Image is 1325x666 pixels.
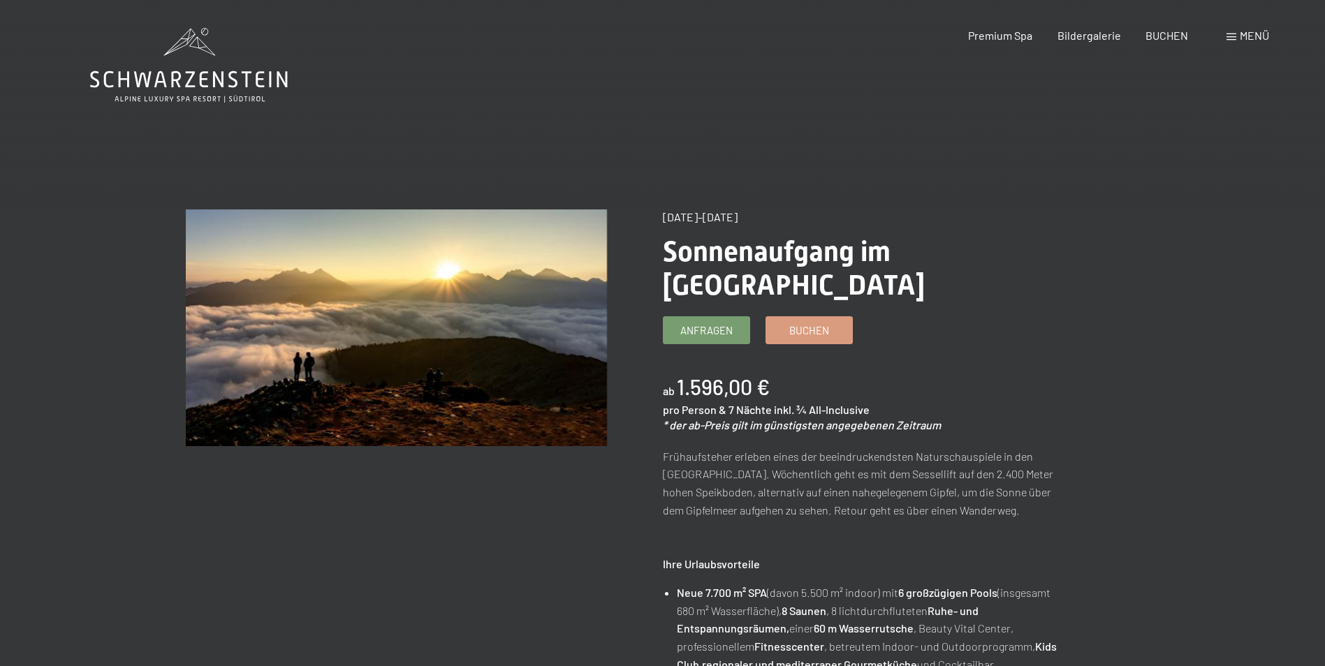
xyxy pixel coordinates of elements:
[968,29,1032,42] a: Premium Spa
[663,210,738,223] span: [DATE]–[DATE]
[789,323,829,338] span: Buchen
[186,209,607,446] img: Sonnenaufgang im Ahrntal
[782,604,826,617] strong: 8 Saunen
[766,317,852,343] a: Buchen
[663,447,1084,519] p: Frühaufsteher erleben eines der beeindruckendsten Naturschauspiele in den [GEOGRAPHIC_DATA]. Wöch...
[680,323,733,338] span: Anfragen
[663,403,726,416] span: pro Person &
[1145,29,1188,42] a: BUCHEN
[663,384,675,397] span: ab
[677,586,767,599] strong: Neue 7.700 m² SPA
[663,557,760,570] strong: Ihre Urlaubsvorteile
[729,403,772,416] span: 7 Nächte
[1240,29,1269,42] span: Menü
[774,403,870,416] span: inkl. ¾ All-Inclusive
[663,418,941,431] em: * der ab-Preis gilt im günstigsten angegebenen Zeitraum
[663,235,925,302] span: Sonnenaufgang im [GEOGRAPHIC_DATA]
[664,317,749,343] a: Anfragen
[1057,29,1121,42] a: Bildergalerie
[814,621,914,635] strong: 60 m Wasserrutsche
[677,374,770,399] b: 1.596,00 €
[898,586,997,599] strong: 6 großzügigen Pools
[754,639,824,653] strong: Fitnesscenter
